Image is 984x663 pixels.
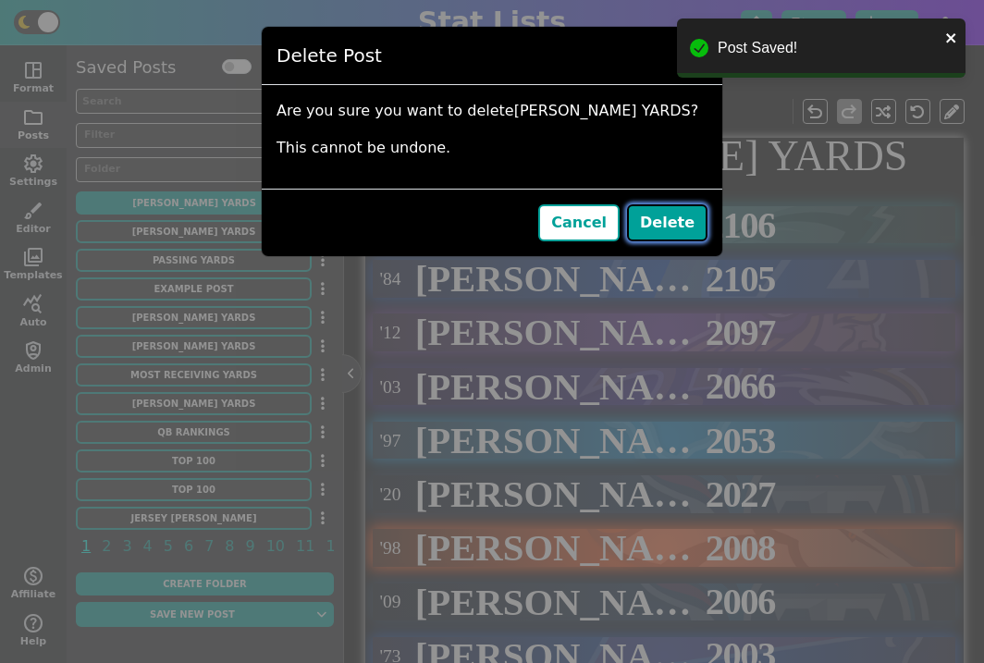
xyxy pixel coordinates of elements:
button: Cancel [538,204,620,241]
button: Delete [627,204,707,241]
h5: Delete Post [277,42,382,69]
p: Are you sure you want to delete [PERSON_NAME] YARDS ? [277,100,707,122]
div: Post Saved! [718,37,940,59]
button: close [945,26,958,48]
p: This cannot be undone. [277,137,707,159]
